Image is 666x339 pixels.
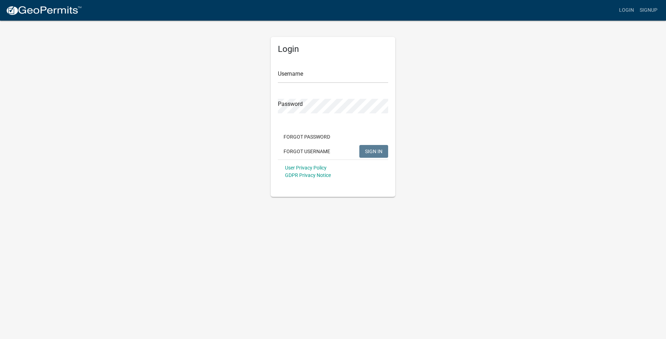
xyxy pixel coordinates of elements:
a: GDPR Privacy Notice [285,172,331,178]
h5: Login [278,44,388,54]
button: SIGN IN [359,145,388,158]
a: User Privacy Policy [285,165,327,171]
a: Login [616,4,637,17]
span: SIGN IN [365,148,382,154]
button: Forgot Username [278,145,336,158]
a: Signup [637,4,660,17]
button: Forgot Password [278,130,336,143]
